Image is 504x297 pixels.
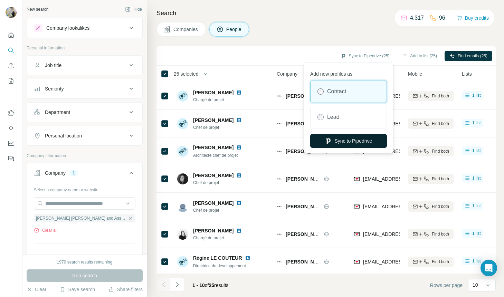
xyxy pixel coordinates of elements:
[177,201,188,212] img: Avatar
[27,57,142,74] button: Job title
[472,120,481,126] span: 1 list
[46,25,89,31] div: Company lookalikes
[36,215,126,221] span: [PERSON_NAME] [PERSON_NAME] and Associes
[430,282,463,289] span: Rows per page
[45,109,70,116] div: Department
[6,7,17,18] img: Avatar
[286,121,400,126] span: [PERSON_NAME] [PERSON_NAME] and Associes
[354,203,360,210] img: provider findymail logo
[193,200,234,207] span: [PERSON_NAME]
[286,259,400,265] span: [PERSON_NAME] [PERSON_NAME] and Associes
[286,204,400,209] span: [PERSON_NAME] [PERSON_NAME] and Associes
[205,282,209,288] span: of
[277,121,282,126] img: Logo of Brunet Saunier and Associes
[277,176,282,182] img: Logo of Brunet Saunier and Associes
[34,253,135,259] p: Upload a CSV of company websites.
[193,144,234,151] span: [PERSON_NAME]
[177,118,188,129] img: Avatar
[363,176,485,182] span: [EMAIL_ADDRESS][PERSON_NAME][DOMAIN_NAME]
[462,70,472,77] span: Lists
[408,201,454,212] button: Find both
[193,117,234,124] span: [PERSON_NAME]
[193,172,234,179] span: [PERSON_NAME]
[458,53,487,59] span: Find emails (25)
[432,231,449,237] span: Find both
[27,104,142,121] button: Department
[277,259,282,265] img: Logo of Brunet Saunier and Associes
[236,200,242,206] img: LinkedIn logo
[472,147,481,154] span: 1 list
[354,258,360,265] img: provider findymail logo
[177,256,188,267] img: Avatar
[209,282,215,288] span: 25
[27,80,142,97] button: Seniority
[445,51,492,61] button: Find emails (25)
[193,89,234,96] span: [PERSON_NAME]
[286,93,400,99] span: [PERSON_NAME] [PERSON_NAME] and Associes
[472,203,481,209] span: 1 list
[174,70,199,77] span: 25 selected
[408,70,422,77] span: Mobile
[27,286,46,293] button: Clear
[408,257,454,267] button: Find both
[27,127,142,144] button: Personal location
[193,97,250,103] span: Chargé de projet
[327,113,340,121] label: Lead
[177,229,188,240] img: Avatar
[236,228,242,233] img: LinkedIn logo
[473,281,478,288] p: 10
[472,230,481,237] span: 1 list
[245,255,250,261] img: LinkedIn logo
[310,68,387,77] p: Add new profiles as
[472,175,481,181] span: 1 list
[277,148,282,154] img: Logo of Brunet Saunier and Associes
[177,146,188,157] img: Avatar
[363,148,485,154] span: [EMAIL_ADDRESS][PERSON_NAME][DOMAIN_NAME]
[457,13,489,23] button: Buy credits
[408,229,454,239] button: Find both
[193,124,250,131] span: Chef de projet
[6,107,17,119] button: Use Surfe on LinkedIn
[6,137,17,150] button: Dashboard
[439,14,445,22] p: 96
[408,91,454,101] button: Find both
[6,152,17,165] button: Feedback
[408,174,454,184] button: Find both
[236,90,242,95] img: LinkedIn logo
[432,93,449,99] span: Find both
[170,278,184,291] button: Navigate to next page
[60,286,95,293] button: Save search
[472,258,481,264] span: 1 list
[6,29,17,41] button: Quick start
[327,87,346,96] label: Contact
[277,70,297,77] span: Company
[193,180,250,186] span: Chef de projet
[177,90,188,102] img: Avatar
[472,92,481,98] span: 1 list
[236,145,242,150] img: LinkedIn logo
[120,4,147,15] button: Hide
[408,146,454,156] button: Find both
[27,165,142,184] button: Company1
[354,231,360,238] img: provider findymail logo
[27,20,142,36] button: Company lookalikes
[286,176,400,182] span: [PERSON_NAME] [PERSON_NAME] and Associes
[481,260,497,276] div: Open Intercom Messenger
[6,75,17,87] button: My lists
[432,176,449,182] span: Find both
[277,204,282,209] img: Logo of Brunet Saunier and Associes
[27,6,48,12] div: New search
[397,51,442,61] button: Add to list (25)
[236,173,242,178] img: LinkedIn logo
[363,204,485,209] span: [EMAIL_ADDRESS][PERSON_NAME][DOMAIN_NAME]
[173,26,199,33] span: Companies
[6,122,17,134] button: Use Surfe API
[432,121,449,127] span: Find both
[27,45,143,51] p: Personal information
[177,173,188,184] img: Avatar
[156,8,496,18] h4: Search
[277,231,282,237] img: Logo of Brunet Saunier and Associes
[410,14,424,22] p: 4,317
[193,235,250,241] span: Chargé de projet
[192,282,228,288] span: results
